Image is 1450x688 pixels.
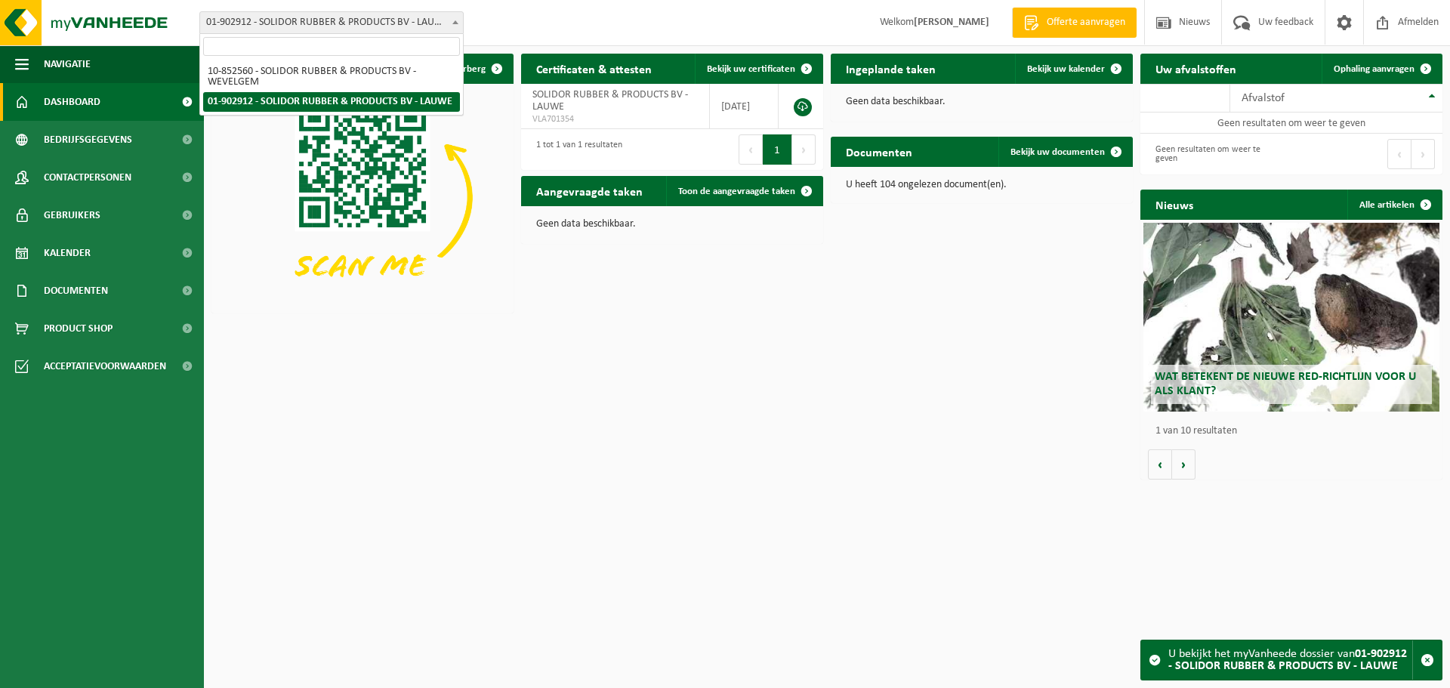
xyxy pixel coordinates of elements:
[695,54,822,84] a: Bekijk uw certificaten
[1334,64,1415,74] span: Ophaling aanvragen
[521,54,667,83] h2: Certificaten & attesten
[44,272,108,310] span: Documenten
[1010,147,1105,157] span: Bekijk uw documenten
[203,92,460,112] li: 01-902912 - SOLIDOR RUBBER & PRODUCTS BV - LAUWE
[529,133,622,166] div: 1 tot 1 van 1 resultaten
[1242,92,1285,104] span: Afvalstof
[678,187,795,196] span: Toon de aangevraagde taken
[707,64,795,74] span: Bekijk uw certificaten
[1043,15,1129,30] span: Offerte aanvragen
[1012,8,1137,38] a: Offerte aanvragen
[998,137,1131,167] a: Bekijk uw documenten
[44,45,91,83] span: Navigatie
[199,11,464,34] span: 01-902912 - SOLIDOR RUBBER & PRODUCTS BV - LAUWE
[44,310,113,347] span: Product Shop
[521,176,658,205] h2: Aangevraagde taken
[1155,371,1416,397] span: Wat betekent de nieuwe RED-richtlijn voor u als klant?
[914,17,989,28] strong: [PERSON_NAME]
[44,234,91,272] span: Kalender
[1140,190,1208,219] h2: Nieuws
[44,196,100,234] span: Gebruikers
[452,64,486,74] span: Verberg
[532,113,698,125] span: VLA701354
[44,159,131,196] span: Contactpersonen
[831,137,927,166] h2: Documenten
[1168,640,1412,680] div: U bekijkt het myVanheede dossier van
[1143,223,1439,412] a: Wat betekent de nieuwe RED-richtlijn voor u als klant?
[211,84,514,310] img: Download de VHEPlus App
[1148,137,1284,171] div: Geen resultaten om weer te geven
[203,62,460,92] li: 10-852560 - SOLIDOR RUBBER & PRODUCTS BV - WEVELGEM
[1140,54,1251,83] h2: Uw afvalstoffen
[792,134,816,165] button: Next
[532,89,688,113] span: SOLIDOR RUBBER & PRODUCTS BV - LAUWE
[1155,426,1435,437] p: 1 van 10 resultaten
[710,84,779,129] td: [DATE]
[831,54,951,83] h2: Ingeplande taken
[440,54,512,84] button: Verberg
[536,219,808,230] p: Geen data beschikbaar.
[739,134,763,165] button: Previous
[763,134,792,165] button: 1
[1015,54,1131,84] a: Bekijk uw kalender
[1140,113,1442,134] td: Geen resultaten om weer te geven
[44,83,100,121] span: Dashboard
[1148,449,1172,480] button: Vorige
[1411,139,1435,169] button: Next
[846,180,1118,190] p: U heeft 104 ongelezen document(en).
[666,176,822,206] a: Toon de aangevraagde taken
[1172,449,1195,480] button: Volgende
[1347,190,1441,220] a: Alle artikelen
[846,97,1118,107] p: Geen data beschikbaar.
[44,347,166,385] span: Acceptatievoorwaarden
[1168,648,1407,672] strong: 01-902912 - SOLIDOR RUBBER & PRODUCTS BV - LAUWE
[1027,64,1105,74] span: Bekijk uw kalender
[1387,139,1411,169] button: Previous
[44,121,132,159] span: Bedrijfsgegevens
[200,12,463,33] span: 01-902912 - SOLIDOR RUBBER & PRODUCTS BV - LAUWE
[1322,54,1441,84] a: Ophaling aanvragen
